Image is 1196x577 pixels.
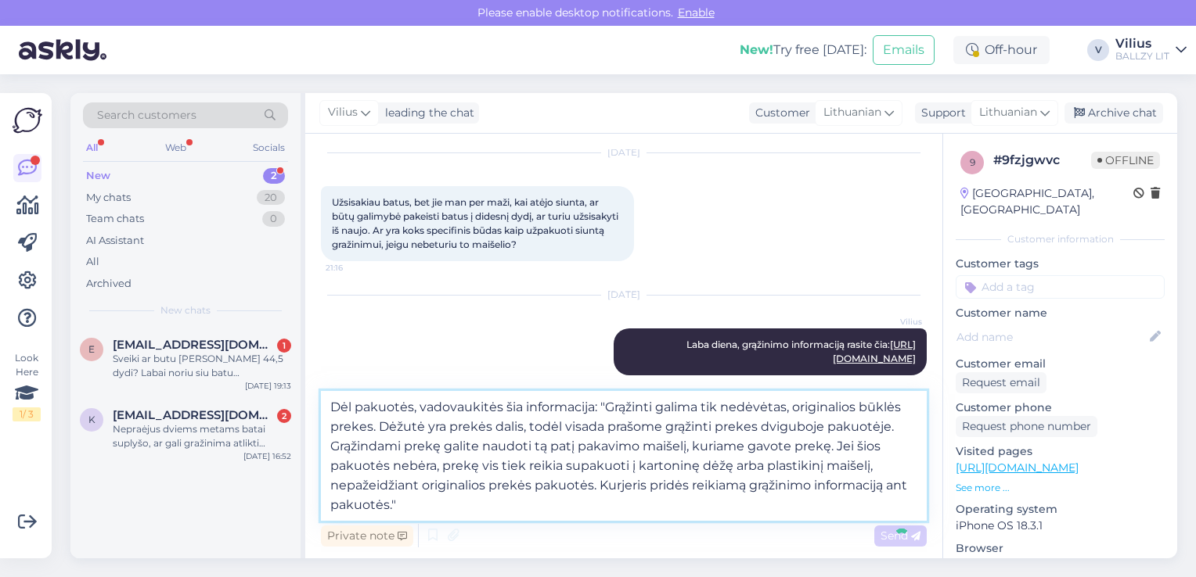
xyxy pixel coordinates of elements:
[97,107,196,124] span: Search customers
[749,105,810,121] div: Customer
[956,481,1165,495] p: See more ...
[326,262,384,274] span: 21:16
[863,376,922,388] span: 8:14
[277,409,291,423] div: 2
[13,351,41,421] div: Look Here
[250,138,288,158] div: Socials
[379,105,474,121] div: leading the chat
[160,303,211,317] span: New chats
[956,328,1147,346] input: Add name
[823,104,881,121] span: Lithuanian
[915,105,966,121] div: Support
[257,190,285,206] div: 20
[979,104,1037,121] span: Lithuanian
[1087,39,1109,61] div: V
[993,151,1091,170] div: # 9fzjgwvc
[277,339,291,353] div: 1
[956,518,1165,534] p: iPhone OS 18.3.1
[873,35,935,65] button: Emails
[1091,152,1160,169] span: Offline
[956,501,1165,518] p: Operating system
[1115,38,1187,63] a: ViliusBALLZY LIT
[956,372,1046,393] div: Request email
[113,408,276,422] span: kamilerakauskaite37@gmail.com
[243,450,291,462] div: [DATE] 16:52
[321,288,927,302] div: [DATE]
[245,380,291,392] div: [DATE] 19:13
[86,190,131,206] div: My chats
[956,461,1079,475] a: [URL][DOMAIN_NAME]
[86,168,110,184] div: New
[113,352,291,380] div: Sveiki ar butu [PERSON_NAME] 44,5 dydi? Labai noriu siu batu…
[86,233,144,249] div: AI Assistant
[953,36,1050,64] div: Off-hour
[332,196,621,250] span: Užsisakiau batus, bet jie man per maži, kai atėjo siunta, ar būtų galimybė pakeisti batus į dides...
[83,138,101,158] div: All
[262,211,285,227] div: 0
[956,416,1097,437] div: Request phone number
[956,275,1165,299] input: Add a tag
[13,407,41,421] div: 1 / 3
[740,42,773,57] b: New!
[686,339,916,364] span: Laba diena, grąžinimo informaciją rasite čia:
[1065,102,1163,124] div: Archive chat
[956,356,1165,372] p: Customer email
[863,316,922,328] span: Vilius
[113,422,291,450] div: Nepraėjus dviems metams batai suplyšo, ar gali gražinima atlikti internetu ar tik fizinėse parduo...
[86,276,131,292] div: Archived
[960,185,1133,218] div: [GEOGRAPHIC_DATA], [GEOGRAPHIC_DATA]
[328,104,358,121] span: Vilius
[970,156,975,168] span: 9
[956,256,1165,272] p: Customer tags
[162,138,189,158] div: Web
[88,414,95,425] span: k
[956,400,1165,416] p: Customer phone
[113,338,276,352] span: edukas1984@gmail.com
[86,211,144,227] div: Team chats
[740,41,866,59] div: Try free [DATE]:
[956,540,1165,557] p: Browser
[263,168,285,184] div: 2
[956,443,1165,460] p: Visited pages
[956,557,1165,573] p: Safari 18.3
[1115,50,1169,63] div: BALLZY LIT
[1115,38,1169,50] div: Vilius
[321,145,927,159] div: [DATE]
[88,343,95,355] span: e
[86,254,99,270] div: All
[956,232,1165,246] div: Customer information
[13,106,42,135] img: Askly Logo
[956,305,1165,321] p: Customer name
[673,5,719,20] span: Enable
